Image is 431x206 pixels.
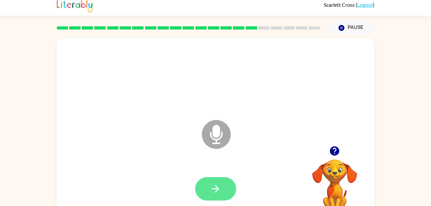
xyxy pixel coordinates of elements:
span: Scarlett Cross [324,2,356,8]
div: ( ) [324,2,375,8]
button: Pause [328,21,375,35]
a: Logout [357,2,373,8]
